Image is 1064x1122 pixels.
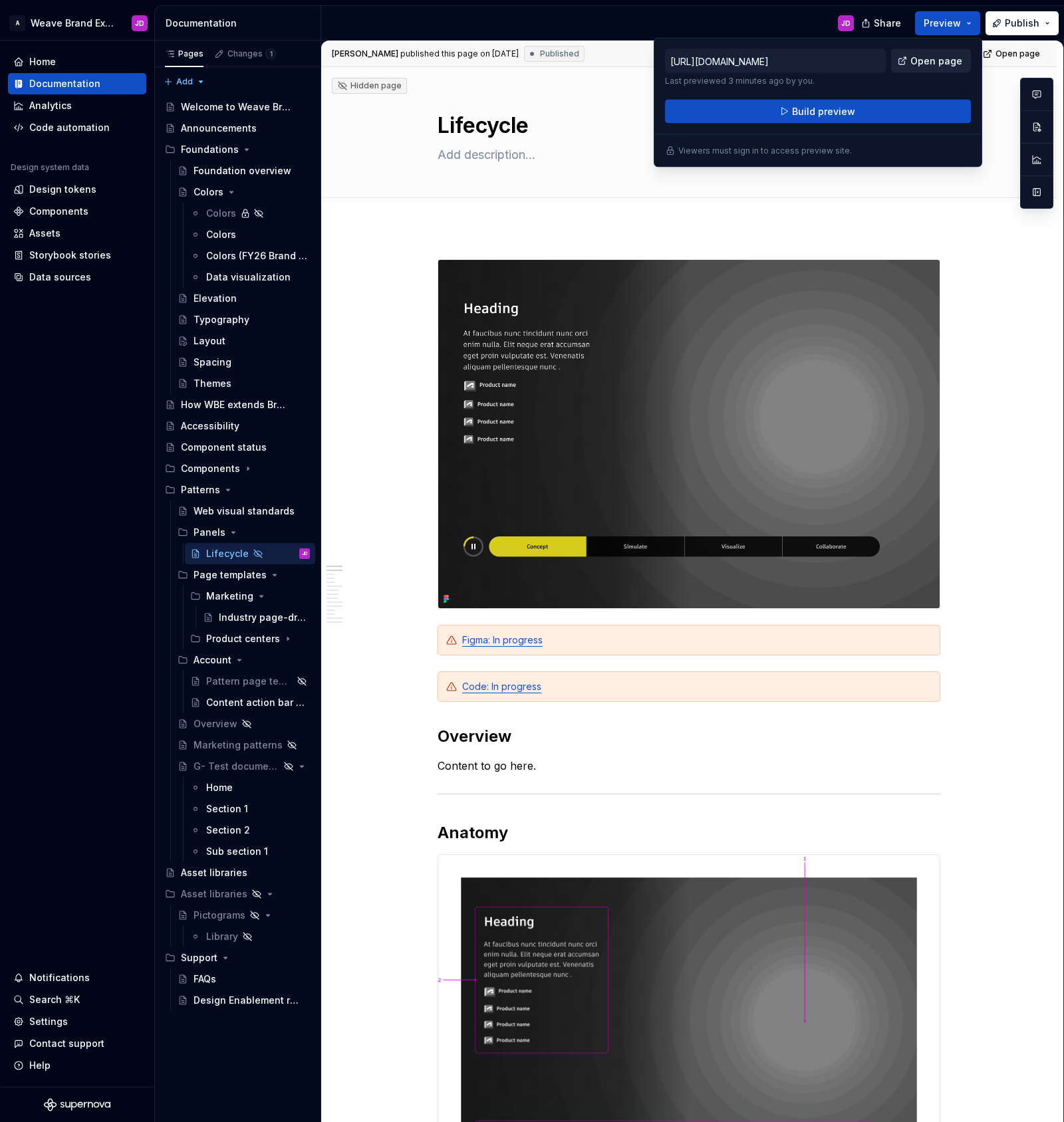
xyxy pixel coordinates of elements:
a: FAQs [172,968,315,990]
div: JD [135,18,144,29]
div: published this page on [DATE] [400,49,519,59]
span: Add [176,76,193,87]
div: Layout [194,334,225,348]
button: Preview [915,11,980,35]
a: Themes [172,373,315,394]
div: Documentation [29,77,100,90]
a: Web visual standards [172,501,315,522]
div: Industry page-draft [219,611,307,624]
a: Section 2 [185,820,315,841]
div: Web visual standards [194,505,295,518]
a: Code automation [8,117,146,138]
div: Product centers [185,628,315,649]
button: Add [160,72,209,91]
h2: Anatomy [438,822,940,843]
a: Section 1 [185,798,315,820]
div: Home [29,55,56,68]
a: Analytics [8,95,146,116]
a: Colors [172,181,315,203]
a: Overview [172,713,315,734]
div: Notifications [29,971,90,984]
div: JD [841,18,851,29]
a: Home [185,777,315,798]
div: Assets [29,227,61,240]
button: AWeave Brand ExtendedJD [3,9,152,37]
a: Colors [185,203,315,224]
a: How WBE extends Brand [160,394,315,415]
div: Component status [181,441,267,454]
div: Components [160,458,315,479]
a: Component status [160,437,315,458]
div: Page templates [194,568,267,582]
div: Analytics [29,99,72,112]
button: Search ⌘K [8,989,146,1010]
div: Page templates [172,564,315,586]
div: Patterns [160,479,315,501]
a: Typography [172,309,315,330]
a: Accessibility [160,415,315,437]
div: Marketing [206,590,253,603]
div: Foundations [181,143,239,156]
a: Colors (FY26 Brand refresh) [185,245,315,267]
p: Last previewed 3 minutes ago by you. [665,76,886,86]
div: Pattern page template [206,675,293,688]
div: Search ⌘K [29,993,80,1006]
a: Colors [185,224,315,245]
div: Data visualization [206,271,291,284]
div: Settings [29,1015,68,1028]
div: Sub section 1 [206,845,268,858]
div: Content action bar pattern [206,696,307,709]
div: Page tree [160,96,315,1011]
div: Foundation overview [194,164,291,177]
div: Account [172,649,315,671]
div: Foundations [160,139,315,160]
div: Components [29,205,88,218]
a: Components [8,201,146,222]
div: Product centers [206,632,280,645]
div: Overview [194,717,237,730]
a: Design Enablement requests [172,990,315,1011]
div: Asset libraries [160,883,315,905]
div: Help [29,1059,51,1072]
div: Hidden page [337,80,402,91]
div: Panels [172,522,315,543]
div: Themes [194,377,231,390]
span: 1 [265,49,276,59]
span: [PERSON_NAME] [332,49,398,59]
a: Data visualization [185,267,315,288]
div: Pages [165,49,203,59]
a: Layout [172,330,315,352]
a: LifecycleJD [185,543,315,564]
div: Support [160,947,315,968]
div: Accessibility [181,419,239,433]
a: Library [185,926,315,947]
div: A [9,15,25,31]
a: Assets [8,223,146,244]
a: Data sources [8,267,146,288]
div: Typography [194,313,249,326]
a: Home [8,51,146,72]
div: Documentation [166,17,315,30]
a: Marketing patterns [172,734,315,756]
span: Published [540,49,579,59]
a: Storybook stories [8,245,146,266]
a: Industry page-draft [198,607,315,628]
div: How WBE extends Brand [181,398,291,411]
span: Preview [924,17,961,30]
a: Open page [979,45,1046,63]
button: Notifications [8,967,146,988]
a: Documentation [8,73,146,94]
svg: Supernova Logo [44,1098,110,1111]
div: Section 1 [206,802,248,816]
img: 927ae69d-76c1-473d-83bd-05973aed4e70.png [438,260,940,608]
div: JD [302,547,307,560]
div: G- Test documentation page [194,760,279,773]
div: Code automation [29,121,110,134]
div: Patterns [181,483,220,497]
span: Share [874,17,901,30]
div: Design tokens [29,183,96,196]
a: Asset libraries [160,862,315,883]
a: Foundation overview [172,160,315,181]
p: Viewers must sign in to access preview site. [678,146,852,156]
